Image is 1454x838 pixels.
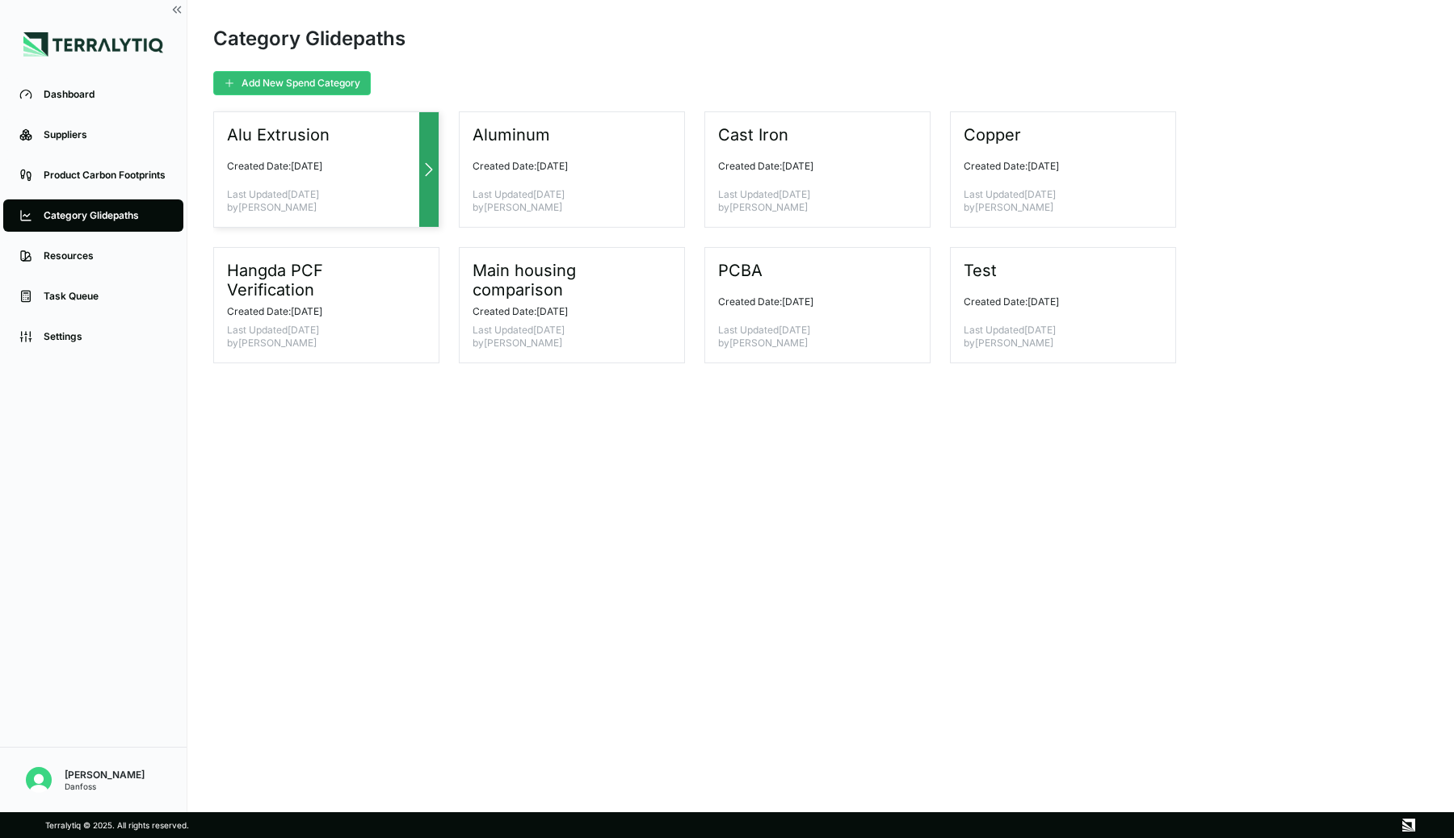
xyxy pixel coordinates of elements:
div: Suppliers [44,128,167,141]
h3: Test [964,261,998,280]
p: Created Date: [DATE] [473,305,658,318]
p: Last Updated [DATE] by [PERSON_NAME] [227,188,413,214]
div: Task Queue [44,290,167,303]
p: Last Updated [DATE] by [PERSON_NAME] [473,188,658,214]
p: Last Updated [DATE] by [PERSON_NAME] [473,324,658,350]
div: Danfoss [65,781,145,791]
h3: Aluminum [473,125,552,145]
h3: Main housing comparison [473,261,658,300]
p: Created Date: [DATE] [718,295,904,308]
div: Dashboard [44,88,167,101]
h3: PCBA [718,261,764,280]
p: Created Date: [DATE] [964,160,1149,173]
div: Category Glidepaths [44,209,167,222]
img: Logo [23,32,163,57]
h3: Cast Iron [718,125,790,145]
div: Category Glidepaths [213,26,406,52]
h3: Hangda PCF Verification [227,261,413,300]
div: Resources [44,249,167,262]
h3: Copper [964,125,1023,145]
p: Created Date: [DATE] [227,305,413,318]
p: Created Date: [DATE] [718,160,904,173]
h3: Alu Extrusion [227,125,331,145]
p: Last Updated [DATE] by [PERSON_NAME] [964,324,1149,350]
div: Settings [44,330,167,343]
button: Open user button [19,760,58,799]
img: Nitin Shetty [26,767,52,793]
p: Last Updated [DATE] by [PERSON_NAME] [964,188,1149,214]
p: Last Updated [DATE] by [PERSON_NAME] [718,324,904,350]
p: Created Date: [DATE] [964,295,1149,308]
div: Product Carbon Footprints [44,169,167,182]
div: [PERSON_NAME] [65,769,145,781]
p: Last Updated [DATE] by [PERSON_NAME] [227,324,413,350]
p: Created Date: [DATE] [227,160,413,173]
p: Last Updated [DATE] by [PERSON_NAME] [718,188,904,214]
p: Created Date: [DATE] [473,160,658,173]
button: Add New Spend Category [213,71,371,95]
